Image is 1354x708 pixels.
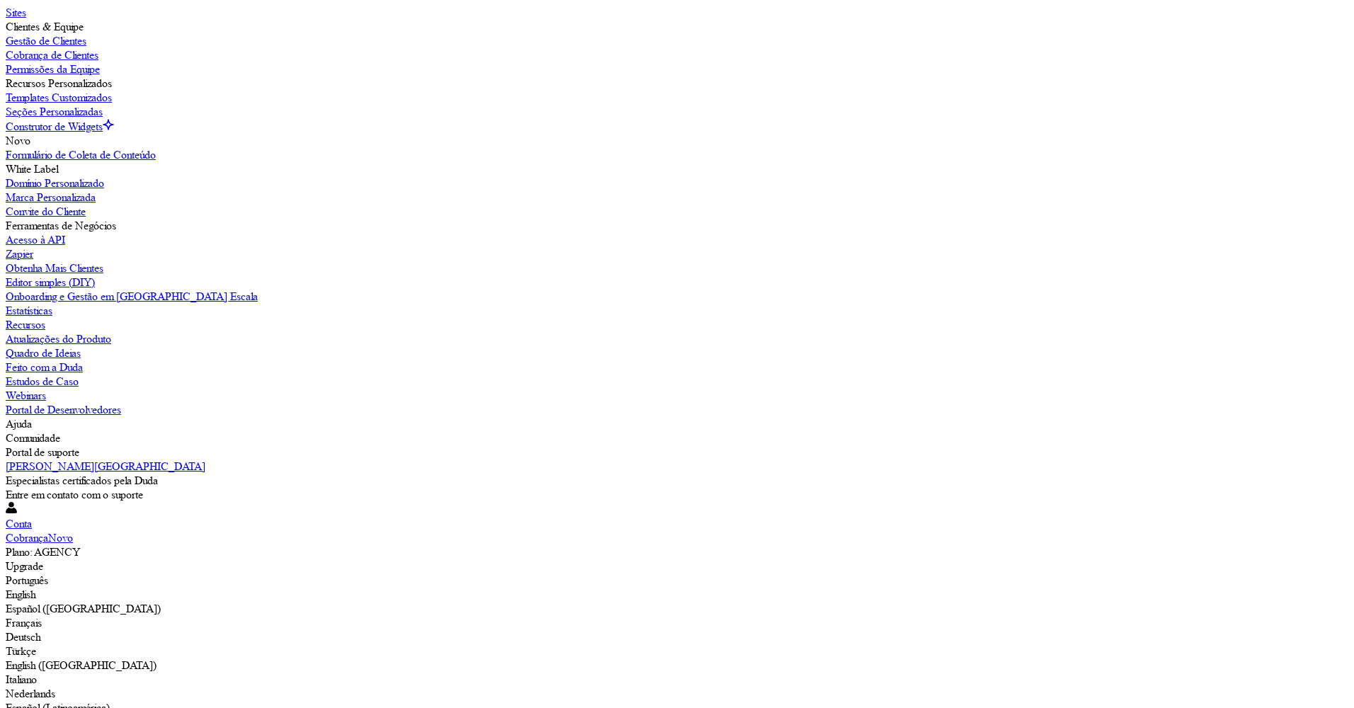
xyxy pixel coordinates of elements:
[6,148,156,161] label: Formulário de Coleta de Conteúdo
[6,290,258,303] label: Onboarding e Gestão em [GEOGRAPHIC_DATA] Escala
[6,403,121,416] label: Portal de Desenvolvedores
[6,219,116,232] label: Ferramentas de Negócios
[6,346,81,360] label: Quadro de Ideias
[6,233,65,246] label: Acesso à API
[6,531,48,544] label: Cobrança
[6,91,112,104] label: Templates Customizados
[6,474,158,487] label: Especialistas certificados pela Duda
[6,389,46,402] label: Webinars
[6,644,1348,658] div: Türkçe
[6,105,103,118] label: Seções Personalizadas
[6,360,83,374] label: Feito com a Duda
[6,417,32,430] label: Ajuda
[6,304,52,317] label: Estatísticas
[6,630,1348,644] div: Deutsch
[6,162,58,176] label: White Label
[6,120,114,133] a: Construtor de Widgets
[6,545,80,559] label: Plano: AGENCY
[6,431,60,445] label: Comunidade
[6,134,1348,148] div: Novo
[6,318,1348,332] a: Recursos
[6,120,103,133] label: Construtor de Widgets
[6,332,111,346] label: Atualizações do Produto
[6,616,1348,630] div: Français
[6,48,98,62] label: Cobrança de Clientes
[6,6,26,19] label: Sites
[6,687,1348,701] div: Nederlands
[6,20,84,33] label: Clientes & Equipe
[6,247,33,261] label: Zapier
[6,517,32,530] label: Conta
[1280,634,1354,708] iframe: Duda-gen Chat Button Frame
[6,176,104,190] label: Domínio Personalizado
[6,445,79,459] label: Portal de suporte
[6,658,1348,673] div: English ([GEOGRAPHIC_DATA])
[6,261,103,275] label: Obtenha Mais Clientes
[6,559,1348,573] div: Upgrade
[6,190,96,204] label: Marca Personalizada
[48,531,73,544] span: Novo
[6,62,100,76] label: Permissões da Equipe
[6,76,112,90] label: Recursos Personalizados
[6,573,48,587] label: Português
[6,673,1348,687] div: Italiano
[6,205,86,218] label: Convite do Cliente
[6,588,1348,602] div: English
[6,459,205,473] label: [PERSON_NAME][GEOGRAPHIC_DATA]
[6,34,86,47] label: Gestão de Clientes
[6,318,45,331] label: Recursos
[6,602,1348,616] div: Español ([GEOGRAPHIC_DATA])
[6,488,143,501] label: Entre em contato com o suporte
[6,375,79,388] label: Estudos de Caso
[6,531,73,544] a: CobrançaNovo
[6,275,95,289] label: Editor simples (DIY)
